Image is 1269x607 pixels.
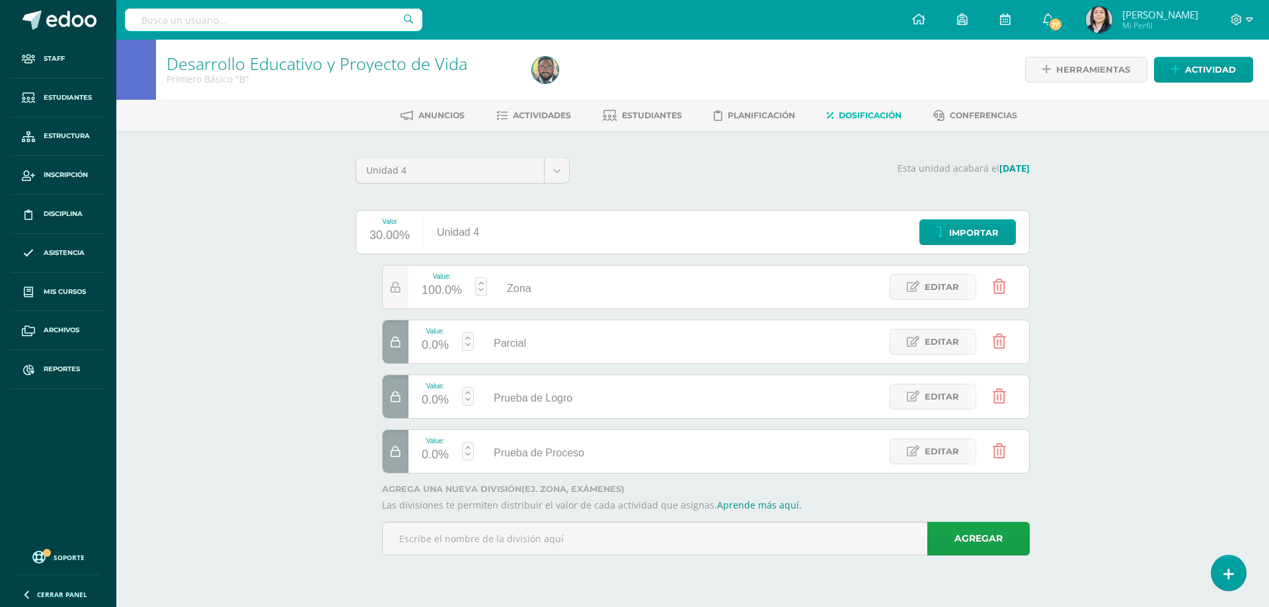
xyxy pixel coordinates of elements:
[925,439,959,464] span: Editar
[11,311,106,350] a: Archivos
[422,335,449,356] div: 0.0%
[44,364,80,375] span: Reportes
[714,105,795,126] a: Planificación
[827,105,902,126] a: Dosificación
[1122,8,1198,21] span: [PERSON_NAME]
[422,273,462,280] div: Value:
[422,328,449,335] div: Value:
[925,384,959,409] span: Editar
[494,447,584,458] span: Prueba de Proceso
[927,522,1030,555] a: Agregar
[496,105,571,126] a: Actividades
[37,590,87,599] span: Cerrar panel
[1185,57,1236,82] span: Actividad
[401,105,465,126] a: Anuncios
[603,105,682,126] a: Estudiantes
[167,54,516,73] h1: Desarrollo Educativo y Proyecto de Vida
[369,218,410,225] div: Valor
[728,110,795,120] span: Planificación
[1086,7,1112,33] img: ab5b52e538c9069687ecb61632cf326d.png
[586,162,1030,174] p: Esta unidad acabará el
[11,156,106,195] a: Inscripción
[950,110,1017,120] span: Conferencias
[125,9,422,31] input: Busca un usuario...
[919,219,1016,245] a: Importar
[717,499,802,511] a: Aprende más aquí.
[44,92,92,103] span: Estudiantes
[494,338,526,349] span: Parcial
[1025,57,1147,83] a: Herramientas
[422,390,449,411] div: 0.0%
[44,170,88,180] span: Inscripción
[11,79,106,118] a: Estudiantes
[521,484,625,494] strong: (ej. Zona, Exámenes)
[422,382,449,390] div: Value:
[11,350,106,389] a: Reportes
[44,325,79,336] span: Archivos
[422,437,449,445] div: Value:
[11,118,106,157] a: Estructura
[383,522,1029,555] input: Escribe el nombre de la división aquí
[422,445,449,466] div: 0.0%
[11,234,106,273] a: Asistencia
[925,330,959,354] span: Editar
[1048,17,1063,32] span: 17
[513,110,571,120] span: Actividades
[507,283,531,294] span: Zona
[933,105,1017,126] a: Conferencias
[167,73,516,85] div: Primero Básico 'B'
[54,553,85,562] span: Soporte
[382,484,1030,494] label: Agrega una nueva división
[532,57,558,83] img: bed464ecf211d7b12cd6e304ab9921a6.png
[1056,57,1130,82] span: Herramientas
[44,209,83,219] span: Disciplina
[424,211,492,254] div: Unidad 4
[366,158,534,183] span: Unidad 4
[11,273,106,312] a: Mis cursos
[949,221,999,245] span: Importar
[16,548,100,565] a: Soporte
[44,287,86,297] span: Mis cursos
[369,225,410,246] div: 30.00%
[44,248,85,258] span: Asistencia
[839,110,902,120] span: Dosificación
[925,275,959,299] span: Editar
[356,158,569,183] a: Unidad 4
[382,499,1030,511] p: Las divisiones te permiten distribuir el valor de cada actividad que asignas.
[999,162,1030,174] strong: [DATE]
[418,110,465,120] span: Anuncios
[1122,20,1198,31] span: Mi Perfil
[44,131,90,141] span: Estructura
[422,280,462,301] div: 100.0%
[622,110,682,120] span: Estudiantes
[167,52,467,75] a: Desarrollo Educativo y Proyecto de Vida
[494,392,572,404] span: Prueba de Logro
[11,40,106,79] a: Staff
[44,54,65,64] span: Staff
[1154,57,1253,83] a: Actividad
[11,195,106,234] a: Disciplina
